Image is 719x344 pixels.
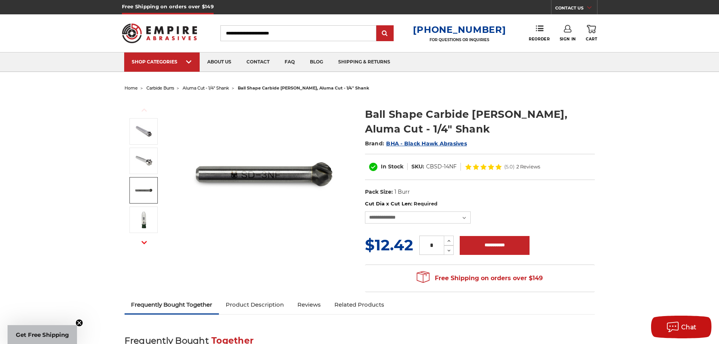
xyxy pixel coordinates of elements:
a: Product Description [219,296,291,313]
a: Reviews [291,296,328,313]
span: Cart [586,37,597,42]
dd: CBSD-14NF [426,163,457,171]
img: ball aluma cut carbide burr - 1/4 inch shank [134,181,153,200]
img: SD-3NF ball shape carbide burr 1/4" shank [134,122,153,141]
a: contact [239,52,277,72]
span: In Stock [381,163,403,170]
div: SHOP CATEGORIES [132,59,192,65]
a: [PHONE_NUMBER] [413,24,506,35]
button: Previous [135,102,153,118]
dt: Pack Size: [365,188,393,196]
a: CONTACT US [555,4,597,14]
a: Frequently Bought Together [125,296,219,313]
label: Cut Dia x Cut Len: [365,200,595,208]
img: SD-3NF ball shape carbide burr 1/4" shank [189,99,340,250]
a: Reorder [529,25,550,41]
span: Sign In [560,37,576,42]
a: BHA - Black Hawk Abrasives [386,140,467,147]
span: ball shape carbide [PERSON_NAME], aluma cut - 1/4" shank [238,85,369,91]
a: shipping & returns [331,52,398,72]
h1: Ball Shape Carbide [PERSON_NAME], Aluma Cut - 1/4" Shank [365,107,595,136]
span: Chat [681,324,697,331]
a: about us [200,52,239,72]
span: Get Free Shipping [16,331,69,338]
img: SD-5NF ball shape carbide burr 1/4" shank [134,151,153,170]
span: 2 Reviews [516,164,540,169]
dt: SKU: [411,163,424,171]
a: carbide burrs [146,85,174,91]
small: Required [414,201,437,207]
span: Free Shipping on orders over $149 [417,271,543,286]
div: Get Free ShippingClose teaser [8,325,77,344]
a: faq [277,52,302,72]
a: blog [302,52,331,72]
button: Next [135,234,153,251]
span: (5.0) [504,164,514,169]
a: home [125,85,138,91]
span: Brand: [365,140,385,147]
dd: 1 Burr [394,188,410,196]
img: 1/4" ball aluma cut carbide bur [134,210,153,229]
span: $12.42 [365,236,413,254]
span: Reorder [529,37,550,42]
p: FOR QUESTIONS OR INQUIRIES [413,37,506,42]
a: Cart [586,25,597,42]
button: Chat [651,316,711,338]
input: Submit [377,26,393,41]
a: Related Products [328,296,391,313]
a: aluma cut - 1/4" shank [183,85,229,91]
img: Empire Abrasives [122,19,197,48]
button: Close teaser [75,319,83,327]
